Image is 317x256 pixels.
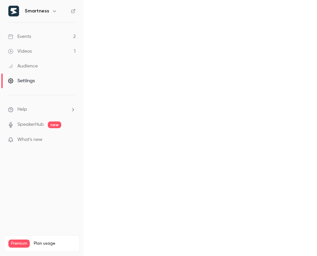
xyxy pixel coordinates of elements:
div: Events [8,33,31,40]
span: new [48,121,61,128]
div: Audience [8,63,38,69]
div: Settings [8,78,35,84]
img: Smartness [8,6,19,16]
h6: Smartness [25,8,49,14]
div: Videos [8,48,32,55]
span: Premium [8,240,30,248]
a: SpeakerHub [17,121,44,128]
li: help-dropdown-opener [8,106,76,113]
span: Help [17,106,27,113]
span: What's new [17,136,42,143]
span: Plan usage [34,241,75,246]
